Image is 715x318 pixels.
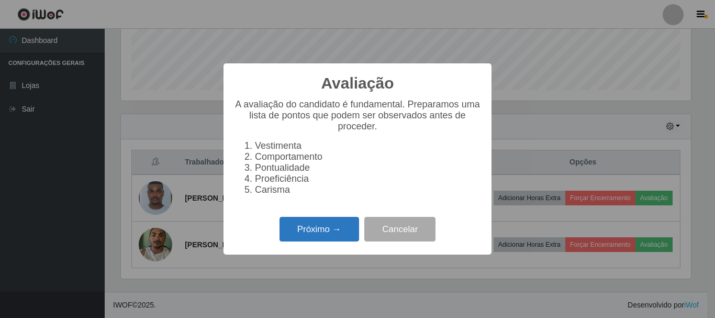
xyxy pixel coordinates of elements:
li: Vestimenta [255,140,481,151]
button: Próximo → [280,217,359,242]
p: A avaliação do candidato é fundamental. Preparamos uma lista de pontos que podem ser observados a... [234,99,481,132]
li: Comportamento [255,151,481,162]
li: Pontualidade [255,162,481,173]
li: Carisma [255,184,481,195]
li: Proeficiência [255,173,481,184]
button: Cancelar [364,217,435,242]
h2: Avaliação [321,74,394,93]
